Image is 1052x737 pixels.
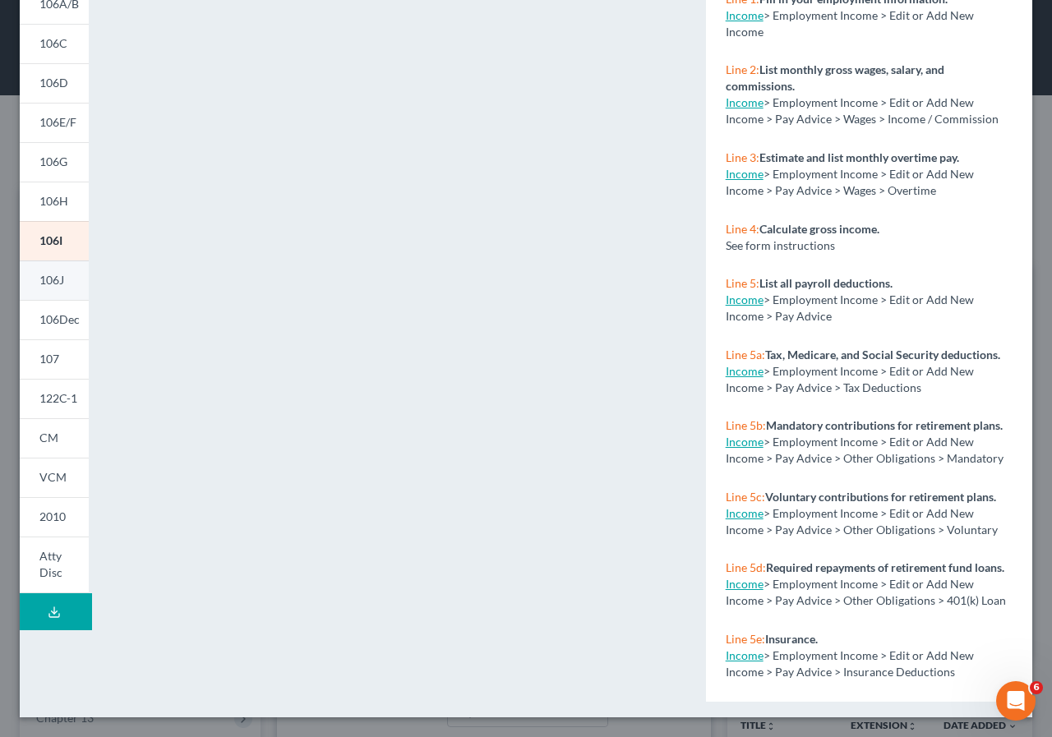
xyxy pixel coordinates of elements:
span: > Employment Income > Edit or Add New Income > Pay Advice > Wages > Income / Commission [726,95,999,126]
strong: List all payroll deductions. [759,276,893,290]
a: 106G [20,142,89,182]
span: Line 5d: [726,560,766,574]
a: 106D [20,63,89,103]
a: Income [726,167,764,181]
a: 106H [20,182,89,221]
strong: Calculate gross income. [759,222,879,236]
span: Atty Disc [39,549,62,579]
a: VCM [20,458,89,497]
a: Income [726,95,764,109]
span: > Employment Income > Edit or Add New Income > Pay Advice > Other Obligations > Voluntary [726,506,998,537]
span: > Employment Income > Edit or Add New Income > Pay Advice > Tax Deductions [726,364,974,394]
span: 6 [1030,681,1043,694]
span: 106D [39,76,68,90]
span: 106C [39,36,67,50]
span: > Employment Income > Edit or Add New Income > Pay Advice > Other Obligations > 401(k) Loan [726,577,1006,607]
span: 122C-1 [39,391,77,405]
span: Line 5e: [726,632,765,646]
a: Income [726,506,764,520]
span: Line 3: [726,150,759,164]
a: Atty Disc [20,537,89,593]
span: > Employment Income > Edit or Add New Income [726,8,974,39]
span: > Employment Income > Edit or Add New Income > Pay Advice > Wages > Overtime [726,167,974,197]
strong: Voluntary contributions for retirement plans. [765,490,996,504]
span: 106H [39,194,68,208]
a: Income [726,292,764,306]
span: Line 5c: [726,490,765,504]
span: Line 2: [726,62,759,76]
span: > Employment Income > Edit or Add New Income > Pay Advice [726,292,974,323]
span: 2010 [39,509,66,523]
span: 106Dec [39,312,80,326]
a: Income [726,435,764,449]
a: Income [726,577,764,591]
a: 122C-1 [20,379,89,418]
a: 107 [20,339,89,379]
iframe: Intercom live chat [996,681,1036,721]
span: 106I [39,233,62,247]
strong: Required repayments of retirement fund loans. [766,560,1004,574]
a: 106I [20,221,89,260]
a: CM [20,418,89,458]
a: 106E/F [20,103,89,142]
strong: Mandatory contributions for retirement plans. [766,418,1003,432]
a: Income [726,364,764,378]
span: 106J [39,273,64,287]
a: Income [726,8,764,22]
a: 106C [20,24,89,63]
span: Line 5a: [726,348,765,362]
span: See form instructions [726,238,835,252]
strong: List monthly gross wages, salary, and commissions. [726,62,944,93]
a: 106Dec [20,300,89,339]
span: Line 4: [726,222,759,236]
strong: Insurance. [765,632,818,646]
span: 107 [39,352,59,366]
span: > Employment Income > Edit or Add New Income > Pay Advice > Insurance Deductions [726,648,974,679]
a: 2010 [20,497,89,537]
span: CM [39,431,58,445]
span: > Employment Income > Edit or Add New Income > Pay Advice > Other Obligations > Mandatory [726,435,1004,465]
a: Income [726,648,764,662]
strong: Tax, Medicare, and Social Security deductions. [765,348,1000,362]
span: 106G [39,154,67,168]
span: Line 5: [726,276,759,290]
a: 106J [20,260,89,300]
strong: Estimate and list monthly overtime pay. [759,150,959,164]
span: Line 5b: [726,418,766,432]
span: VCM [39,470,67,484]
span: 106E/F [39,115,76,129]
